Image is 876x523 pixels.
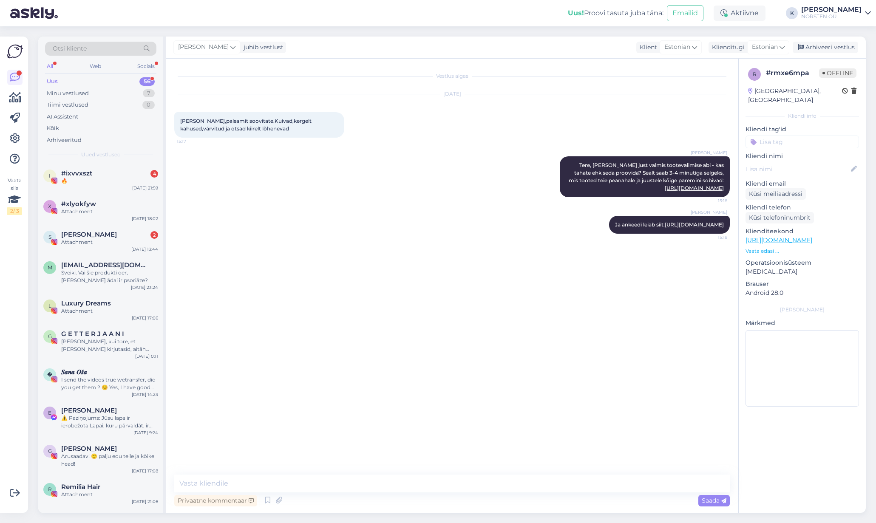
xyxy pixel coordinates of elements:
span: � [47,371,52,378]
div: Arhiveeritud [47,136,82,144]
div: Attachment [61,307,158,315]
span: G E T T E R J A A N I [61,330,124,338]
span: [PERSON_NAME] [178,42,229,52]
span: r [753,71,757,77]
span: Tere, [PERSON_NAME] just valmis tootevalimise abi - kas tahate ehk seda proovida? Sealt saab 3-4 ... [569,162,725,191]
span: #xlyokfyw [61,200,96,208]
div: [DATE] 17:08 [132,468,158,474]
p: Kliendi tag'id [746,125,859,134]
div: [DATE] 18:02 [132,215,158,222]
span: 15:17 [177,138,209,144]
div: Kliendi info [746,112,859,120]
span: Saada [702,497,726,504]
input: Lisa tag [746,136,859,148]
b: Uus! [568,9,584,17]
span: m [48,264,52,271]
span: E [48,410,51,416]
div: 🔥 [61,177,158,185]
div: Aktiivne [714,6,765,21]
div: Klient [636,43,657,52]
span: G [48,448,52,454]
div: 56 [139,77,155,86]
div: [DATE] 13:44 [131,246,158,252]
p: Märkmed [746,319,859,328]
div: ⚠️ Paziņojums: Jūsu lapa ir ierobežota Lapai, kuru pārvaldāt, ir ierobežotas noteiktas funkcijas,... [61,414,158,430]
div: NORSTEN OÜ [801,13,862,20]
span: Remilia Hair [61,483,100,491]
span: Ja ankeedi leiab siit: [615,221,724,228]
div: [GEOGRAPHIC_DATA], [GEOGRAPHIC_DATA] [748,87,842,105]
p: Brauser [746,280,859,288]
span: 15:18 [695,198,727,204]
div: Sveiki. Vai šie produkti der, [PERSON_NAME] ādai ir psoriāze? [61,269,158,284]
div: Kõik [47,124,59,133]
a: [PERSON_NAME]NORSTEN OÜ [801,6,871,20]
div: [PERSON_NAME], kui tore, et [PERSON_NAME] kirjutasid, aitäh sulle!✨ Ma armastan juustega tegeleda... [61,338,158,353]
span: 𝑺𝒂𝒏𝒂 𝑶𝒔̌𝒂 [61,368,87,376]
p: Vaata edasi ... [746,247,859,255]
div: [DATE] 23:24 [131,284,158,291]
div: # rmxe6mpa [766,68,819,78]
a: [URL][DOMAIN_NAME] [665,221,724,228]
span: #ixvvxszt [61,170,92,177]
div: 2 [150,231,158,239]
span: Grete Kuld [61,445,117,452]
span: Luxury Dreams [61,300,111,307]
div: Attachment [61,208,158,215]
div: K [786,7,798,19]
div: Uus [47,77,58,86]
span: Otsi kliente [53,44,87,53]
span: mairasvincicka@inbox.lv [61,261,150,269]
div: Arhiveeri vestlus [793,42,858,53]
div: [DATE] 9:24 [133,430,158,436]
span: Offline [819,68,856,78]
div: All [45,61,55,72]
span: Emai Kaji [61,407,117,414]
input: Lisa nimi [746,164,849,174]
span: L [48,302,51,309]
div: [DATE] 21:06 [132,498,158,505]
div: Web [88,61,103,72]
div: juhib vestlust [240,43,283,52]
div: [PERSON_NAME] [801,6,862,13]
div: [DATE] 0:11 [135,353,158,359]
img: Askly Logo [7,43,23,59]
span: S [48,234,51,240]
button: Emailid [667,5,703,21]
p: Android 28.0 [746,288,859,297]
a: [URL][DOMAIN_NAME] [665,185,724,191]
div: [DATE] 14:23 [132,391,158,398]
div: Privaatne kommentaar [174,495,257,506]
span: x [48,203,51,209]
p: Klienditeekond [746,227,859,236]
div: Tiimi vestlused [47,101,88,109]
div: Proovi tasuta juba täna: [568,8,663,18]
div: [DATE] [174,90,730,98]
p: Kliendi nimi [746,152,859,161]
div: 2 / 3 [7,207,22,215]
span: R [48,486,52,492]
span: Estonian [664,42,690,52]
div: Vaata siia [7,177,22,215]
div: Arusaadav! 🙂 palju edu teile ja kõike head! [61,452,158,468]
span: [PERSON_NAME] [691,209,727,215]
div: I send the videos true wetransfer, did you get them ? ☺️ Yes, I have good audience 🫶🏼🙌🏼 I will th... [61,376,158,391]
div: Attachment [61,491,158,498]
span: Solvita Anikonova [61,231,117,238]
div: Socials [136,61,156,72]
p: Operatsioonisüsteem [746,258,859,267]
span: Estonian [752,42,778,52]
span: Uued vestlused [81,151,121,158]
div: [DATE] 17:06 [132,315,158,321]
span: [PERSON_NAME],palsamit soovitate.Kuivad,kergelt kahused,värvitud ja otsad kiirelt lõhenevad [180,118,313,132]
div: 7 [143,89,155,98]
div: Vestlus algas [174,72,730,80]
span: [PERSON_NAME] [691,150,727,156]
div: Klienditugi [709,43,745,52]
p: [MEDICAL_DATA] [746,267,859,276]
div: Küsi meiliaadressi [746,188,806,200]
div: Küsi telefoninumbrit [746,212,814,223]
div: [DATE] 21:59 [132,185,158,191]
p: Kliendi email [746,179,859,188]
a: [URL][DOMAIN_NAME] [746,236,812,244]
